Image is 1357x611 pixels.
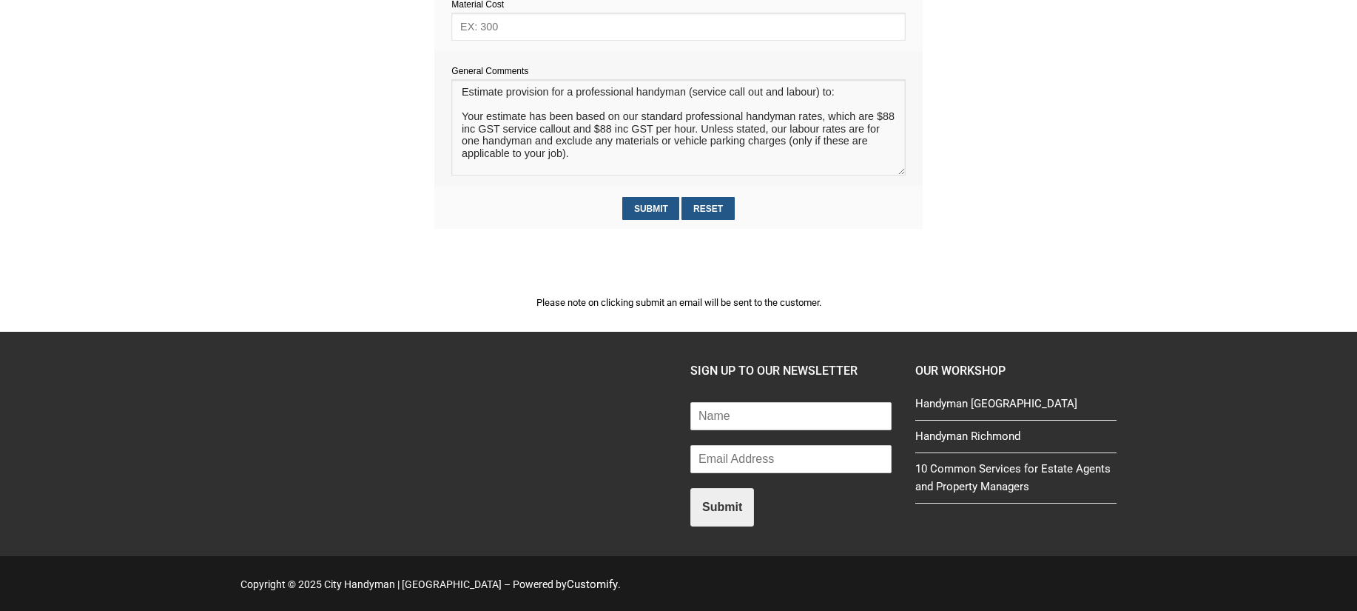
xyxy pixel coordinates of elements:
h4: SIGN UP TO OUR NEWSLETTER [690,361,892,381]
a: 10 Common Services for Estate Agents and Property Managers [915,460,1117,504]
input: Email Address [690,445,892,473]
input: EX: 300 [451,13,905,40]
button: Submit [690,488,754,527]
input: Reset [681,197,734,220]
h4: Our Workshop [915,361,1117,381]
span: General Comments [451,66,528,76]
a: Handyman Richmond [915,427,1117,453]
p: Copyright © 2025 City Handyman | [GEOGRAPHIC_DATA] – Powered by . [240,575,1117,593]
a: Customify [567,578,618,591]
input: Name [690,402,892,430]
p: Please note on clicking submit an email will be sent to the customer. [434,295,923,310]
input: Submit [622,197,679,220]
a: Handyman [GEOGRAPHIC_DATA] [915,395,1117,420]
